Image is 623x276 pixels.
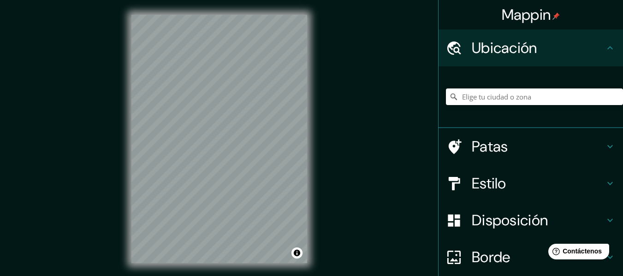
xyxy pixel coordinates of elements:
img: pin-icon.png [552,12,560,20]
font: Disposición [472,211,548,230]
iframe: Lanzador de widgets de ayuda [541,240,613,266]
font: Borde [472,247,510,267]
button: Activar o desactivar atribución [291,247,303,258]
div: Borde [439,239,623,276]
canvas: Mapa [131,15,307,263]
div: Ubicación [439,29,623,66]
font: Mappin [502,5,551,24]
font: Patas [472,137,508,156]
input: Elige tu ciudad o zona [446,88,623,105]
div: Patas [439,128,623,165]
div: Estilo [439,165,623,202]
div: Disposición [439,202,623,239]
font: Estilo [472,174,506,193]
font: Ubicación [472,38,537,58]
